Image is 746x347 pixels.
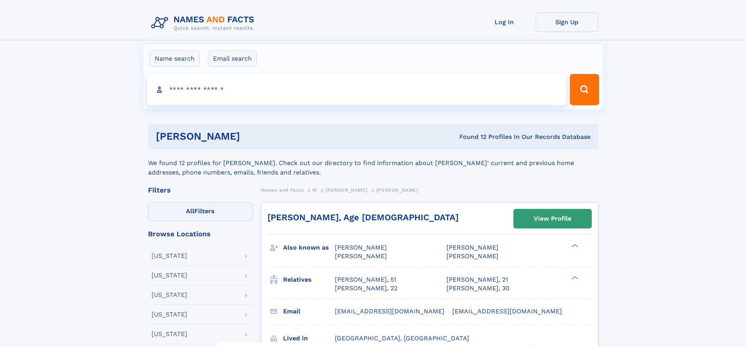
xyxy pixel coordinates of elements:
[261,185,304,195] a: Names and Facts
[312,185,317,195] a: M
[452,307,562,315] span: [EMAIL_ADDRESS][DOMAIN_NAME]
[148,13,261,34] img: Logo Names and Facts
[325,187,367,193] span: [PERSON_NAME]
[325,185,367,195] a: [PERSON_NAME]
[148,149,598,177] div: We found 12 profiles for [PERSON_NAME]. Check out our directory to find information about [PERSON...
[283,332,335,345] h3: Lived in
[446,244,499,251] span: [PERSON_NAME]
[335,244,387,251] span: [PERSON_NAME]
[312,187,317,193] span: M
[335,275,396,284] a: [PERSON_NAME], 51
[446,252,499,260] span: [PERSON_NAME]
[335,307,444,315] span: [EMAIL_ADDRESS][DOMAIN_NAME]
[446,275,508,284] a: [PERSON_NAME], 21
[569,243,579,248] div: ❯
[148,187,253,194] div: Filters
[446,284,509,293] a: [PERSON_NAME], 30
[283,273,335,286] h3: Relatives
[350,133,591,141] div: Found 12 Profiles In Our Records Database
[156,131,350,141] h1: [PERSON_NAME]
[283,241,335,254] h3: Also known as
[152,272,187,279] div: [US_STATE]
[152,253,187,259] div: [US_STATE]
[283,305,335,318] h3: Email
[152,292,187,298] div: [US_STATE]
[536,13,598,32] a: Sign Up
[152,311,187,318] div: [US_STATE]
[150,50,200,67] label: Name search
[569,275,579,280] div: ❯
[267,212,459,222] a: [PERSON_NAME], Age [DEMOGRAPHIC_DATA]
[152,331,187,337] div: [US_STATE]
[148,230,253,237] div: Browse Locations
[473,13,536,32] a: Log In
[570,74,599,105] button: Search Button
[148,202,253,221] label: Filters
[514,209,591,228] a: View Profile
[335,334,469,342] span: [GEOGRAPHIC_DATA], [GEOGRAPHIC_DATA]
[208,50,257,67] label: Email search
[147,74,567,105] input: search input
[335,284,397,293] a: [PERSON_NAME], 22
[186,207,194,215] span: All
[534,210,571,228] div: View Profile
[376,187,418,193] span: [PERSON_NAME]
[335,252,387,260] span: [PERSON_NAME]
